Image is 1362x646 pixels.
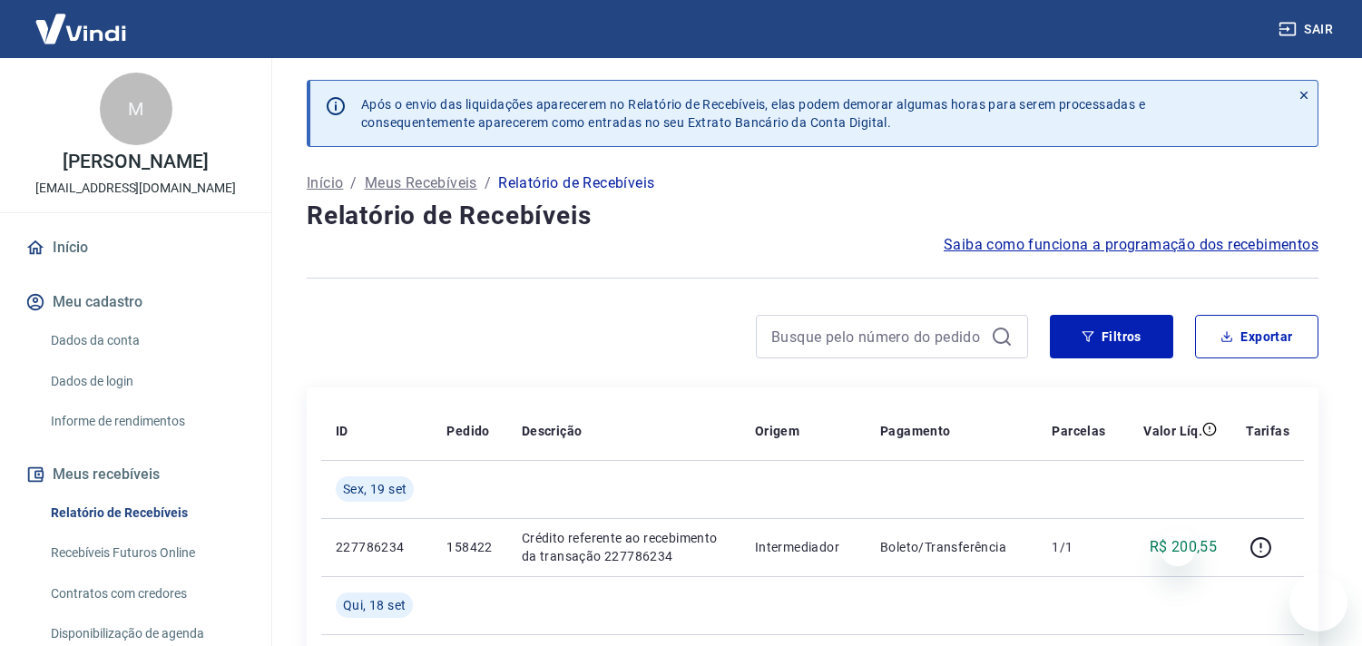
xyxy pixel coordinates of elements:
[22,455,250,494] button: Meus recebíveis
[22,1,140,56] img: Vindi
[63,152,208,171] p: [PERSON_NAME]
[307,172,343,194] a: Início
[44,534,250,572] a: Recebíveis Futuros Online
[880,538,1024,556] p: Boleto/Transferência
[944,234,1318,256] a: Saiba como funciona a programação dos recebimentos
[343,596,406,614] span: Qui, 18 set
[446,538,492,556] p: 158422
[522,529,726,565] p: Crédito referente ao recebimento da transação 227786234
[1150,536,1218,558] p: R$ 200,55
[343,480,407,498] span: Sex, 19 set
[1195,315,1318,358] button: Exportar
[485,172,491,194] p: /
[44,403,250,440] a: Informe de rendimentos
[44,363,250,400] a: Dados de login
[1160,530,1196,566] iframe: Fechar mensagem
[22,228,250,268] a: Início
[100,73,172,145] div: M
[361,95,1145,132] p: Após o envio das liquidações aparecerem no Relatório de Recebíveis, elas podem demorar algumas ho...
[1275,13,1340,46] button: Sair
[755,422,799,440] p: Origem
[44,322,250,359] a: Dados da conta
[771,323,984,350] input: Busque pelo número do pedido
[44,494,250,532] a: Relatório de Recebíveis
[755,538,851,556] p: Intermediador
[522,422,583,440] p: Descrição
[1143,422,1202,440] p: Valor Líq.
[880,422,951,440] p: Pagamento
[22,282,250,322] button: Meu cadastro
[307,198,1318,234] h4: Relatório de Recebíveis
[350,172,357,194] p: /
[35,179,236,198] p: [EMAIL_ADDRESS][DOMAIN_NAME]
[1246,422,1289,440] p: Tarifas
[365,172,477,194] a: Meus Recebíveis
[44,575,250,612] a: Contratos com credores
[336,422,348,440] p: ID
[446,422,489,440] p: Pedido
[1050,315,1173,358] button: Filtros
[1052,422,1105,440] p: Parcelas
[1289,573,1347,631] iframe: Botão para abrir a janela de mensagens
[336,538,417,556] p: 227786234
[1052,538,1105,556] p: 1/1
[498,172,654,194] p: Relatório de Recebíveis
